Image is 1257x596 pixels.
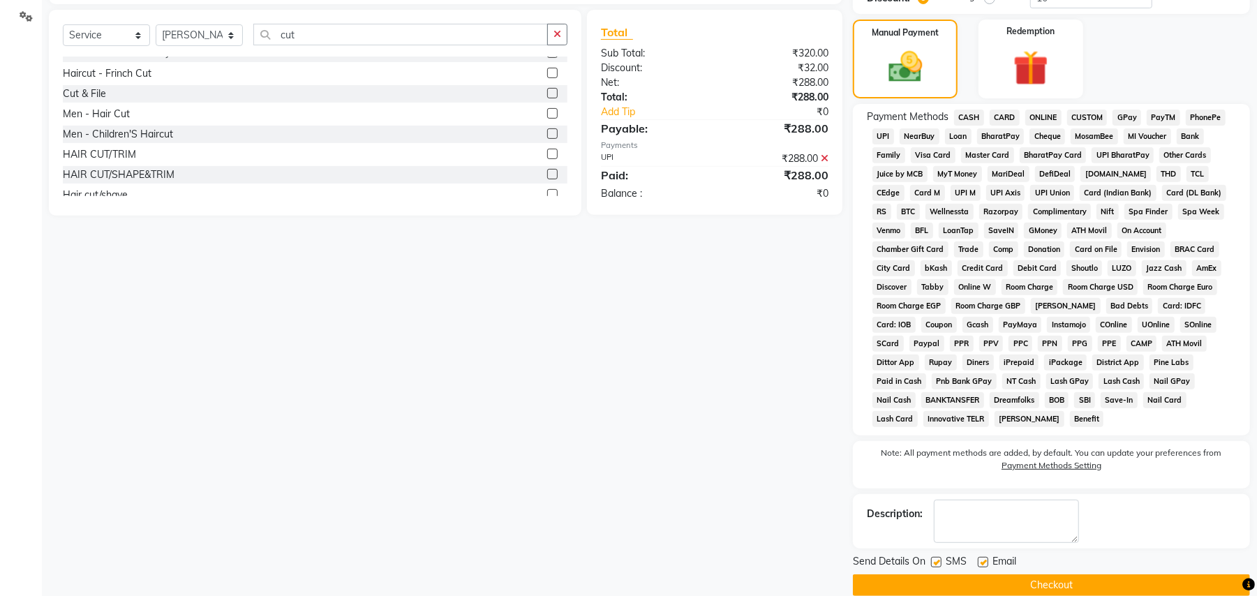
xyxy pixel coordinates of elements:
button: Checkout [853,574,1250,596]
span: Jazz Cash [1142,260,1187,276]
div: Net: [590,75,715,90]
span: Bad Debts [1106,298,1153,314]
div: Total: [590,90,715,105]
span: Paypal [909,336,944,352]
span: Online W [954,279,996,295]
span: DefiDeal [1035,166,1076,182]
span: AmEx [1192,260,1221,276]
span: NT Cash [1002,373,1041,389]
span: Complimentary [1028,204,1091,220]
span: Pine Labs [1150,355,1193,371]
span: RS [872,204,891,220]
span: Card (DL Bank) [1162,185,1226,201]
span: Room Charge EGP [872,298,946,314]
div: HAIR CUT/SHAPE&TRIM [63,167,174,182]
span: PhonePe [1186,110,1226,126]
span: Nail GPay [1150,373,1195,389]
span: UPI Axis [986,185,1025,201]
div: Cut & File [63,87,106,101]
span: UOnline [1138,317,1175,333]
span: SaveIN [984,223,1019,239]
span: Card: IDFC [1158,298,1205,314]
span: On Account [1117,223,1166,239]
div: ₹288.00 [715,167,839,184]
span: CEdge [872,185,905,201]
label: Manual Payment [872,27,939,39]
div: ₹288.00 [715,75,839,90]
span: PayMaya [999,317,1042,333]
span: Card (Indian Bank) [1080,185,1156,201]
div: ₹288.00 [715,90,839,105]
span: Send Details On [853,554,925,572]
span: District App [1092,355,1144,371]
span: PPV [979,336,1004,352]
span: CARD [990,110,1020,126]
span: BFL [911,223,933,239]
span: Family [872,147,905,163]
span: Razorpay [979,204,1023,220]
span: PPE [1098,336,1121,352]
div: ₹288.00 [715,120,839,137]
span: Chamber Gift Card [872,241,949,258]
img: _gift.svg [1002,46,1059,90]
span: Coupon [921,317,957,333]
div: ₹32.00 [715,61,839,75]
div: Paid: [590,167,715,184]
span: Cheque [1029,128,1065,144]
span: SBI [1074,392,1095,408]
span: BANKTANSFER [921,392,984,408]
span: Room Charge [1002,279,1058,295]
div: Hair cut/shave [63,188,128,202]
span: ATH Movil [1162,336,1207,352]
span: Room Charge Euro [1143,279,1217,295]
span: UPI Union [1030,185,1074,201]
span: BTC [897,204,920,220]
label: Payment Methods Setting [1002,459,1101,472]
span: LoanTap [939,223,979,239]
span: Tabby [917,279,949,295]
div: Discount: [590,61,715,75]
span: CUSTOM [1067,110,1108,126]
span: MosamBee [1071,128,1118,144]
div: Payments [601,140,828,151]
span: UPI [872,128,894,144]
span: Benefit [1070,411,1104,427]
span: PPR [950,336,974,352]
span: SOnline [1180,317,1217,333]
span: Debit Card [1013,260,1062,276]
span: Discover [872,279,912,295]
span: Loan [945,128,972,144]
div: Sub Total: [590,46,715,61]
span: Lash Cash [1099,373,1144,389]
span: GMoney [1024,223,1062,239]
span: Other Cards [1159,147,1211,163]
span: SCard [872,336,904,352]
span: Room Charge GBP [951,298,1025,314]
div: Men - Children'S Haircut [63,127,173,142]
span: Gcash [962,317,993,333]
div: ₹288.00 [715,151,839,166]
span: CAMP [1126,336,1157,352]
span: Credit Card [958,260,1008,276]
span: Save-In [1101,392,1138,408]
span: Nail Card [1143,392,1187,408]
div: ₹0 [715,186,839,201]
span: Rupay [925,355,957,371]
span: Room Charge USD [1063,279,1138,295]
span: BOB [1045,392,1069,408]
span: Bank [1177,128,1204,144]
div: HAIR CUT/TRIM [63,147,136,162]
span: ONLINE [1025,110,1062,126]
span: Dittor App [872,355,919,371]
img: _cash.svg [878,47,933,87]
span: GPay [1113,110,1141,126]
span: BRAC Card [1170,241,1219,258]
span: THD [1156,166,1181,182]
span: Nift [1096,204,1119,220]
span: Nail Cash [872,392,916,408]
span: Innovative TELR [923,411,989,427]
span: UPI BharatPay [1092,147,1154,163]
span: Paid in Cash [872,373,926,389]
span: MariDeal [988,166,1029,182]
div: ₹320.00 [715,46,839,61]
